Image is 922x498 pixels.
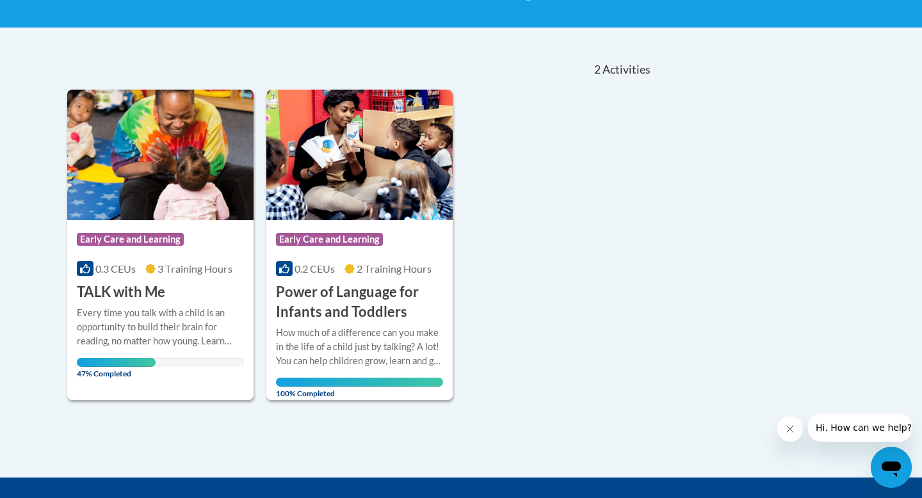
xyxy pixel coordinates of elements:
[266,90,453,220] img: Course Logo
[77,358,156,378] span: 47% Completed
[276,326,443,368] div: How much of a difference can you make in the life of a child just by talking? A lot! You can help...
[95,262,136,275] span: 0.3 CEUs
[295,262,335,275] span: 0.2 CEUs
[357,262,432,275] span: 2 Training Hours
[603,63,651,77] span: Activities
[808,414,912,442] iframe: Message from company
[266,90,453,399] a: Course LogoEarly Care and Learning0.2 CEUs2 Training Hours Power of Language for Infants and Todd...
[276,233,383,246] span: Early Care and Learning
[158,262,232,275] span: 3 Training Hours
[67,90,254,399] a: Course LogoEarly Care and Learning0.3 CEUs3 Training Hours TALK with MeEvery time you talk with a...
[276,378,443,398] span: 100% Completed
[276,378,443,387] div: Your progress
[777,416,803,442] iframe: Close message
[594,63,601,77] span: 2
[77,233,184,246] span: Early Care and Learning
[871,447,912,488] iframe: Button to launch messaging window
[77,358,156,367] div: Your progress
[77,306,244,348] div: Every time you talk with a child is an opportunity to build their brain for reading, no matter ho...
[67,90,254,220] img: Course Logo
[276,282,443,322] h3: Power of Language for Infants and Toddlers
[77,282,165,302] h3: TALK with Me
